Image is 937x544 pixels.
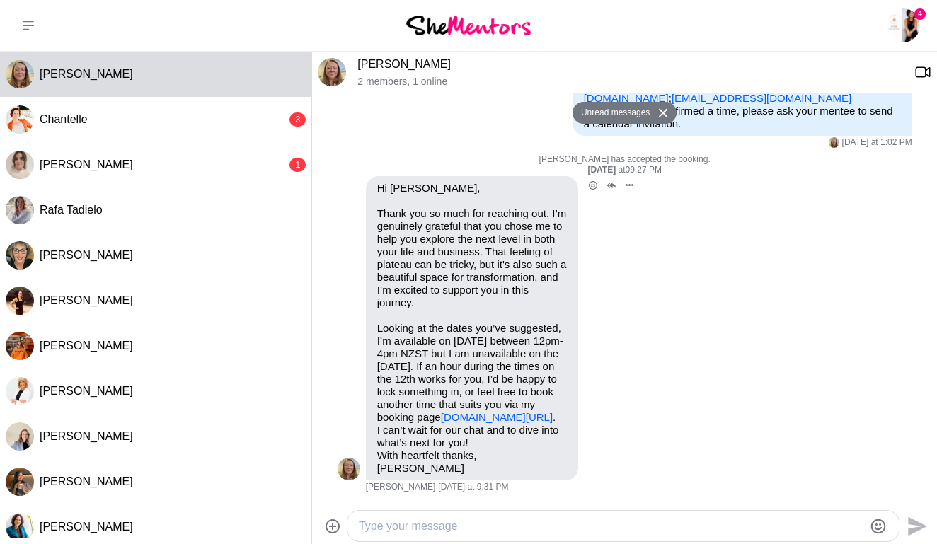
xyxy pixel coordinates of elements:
[829,137,839,148] div: Tammy McCann
[6,105,34,134] div: Chantelle
[40,68,133,80] span: [PERSON_NAME]
[6,513,34,541] div: Vicki Abraham
[40,204,103,216] span: Rafa Tadielo
[359,518,863,535] textarea: Type your message
[40,113,88,125] span: Chantelle
[338,458,360,480] img: T
[6,196,34,224] img: R
[377,424,567,449] p: I can’t wait for our chat and to dive into what’s next for you!
[602,176,621,195] button: Open Thread
[318,58,346,86] img: T
[6,377,34,405] div: Kat Millar
[377,207,567,309] p: Thank you so much for reaching out. I’m genuinely grateful that you chose me to help you explore ...
[6,151,34,179] img: E
[6,60,34,88] img: T
[377,322,567,424] p: Looking at the dates you’ve suggested, I’m available on [DATE] between 12pm-4pm NZST but I am una...
[40,294,133,306] span: [PERSON_NAME]
[573,102,654,125] button: Unread messages
[377,182,567,195] p: Hi [PERSON_NAME],
[870,518,887,535] button: Emoji picker
[621,176,639,195] button: Open Message Actions Menu
[338,165,912,176] div: at 09:27 PM
[6,513,34,541] img: V
[338,458,360,480] div: Tammy McCann
[6,241,34,270] img: J
[377,449,567,475] p: With heartfelt thanks, [PERSON_NAME]
[289,112,306,127] div: 3
[842,137,912,149] time: 2025-08-07T03:02:35.122Z
[40,340,133,352] span: [PERSON_NAME]
[6,241,34,270] div: Jane
[6,332,34,360] img: K
[886,8,920,42] img: Carry-Louise Hansell
[6,105,34,134] img: C
[441,411,553,423] a: [DOMAIN_NAME][URL]
[406,16,531,35] img: She Mentors Logo
[6,196,34,224] div: Rafa Tadielo
[6,332,34,360] div: Katie
[40,475,133,487] span: [PERSON_NAME]
[40,521,133,533] span: [PERSON_NAME]
[6,377,34,405] img: K
[672,92,851,104] a: [EMAIL_ADDRESS][DOMAIN_NAME]
[438,482,508,493] time: 2025-08-07T11:31:30.826Z
[40,430,133,442] span: [PERSON_NAME]
[40,249,133,261] span: [PERSON_NAME]
[289,158,306,172] div: 1
[914,8,926,20] span: 4
[6,422,34,451] div: Sarah Howell
[584,176,602,195] button: Open Reaction Selector
[338,154,912,166] p: [PERSON_NAME] has accepted the booking.
[40,158,133,170] span: [PERSON_NAME]
[6,468,34,496] div: Amy Cunliffe
[6,287,34,315] img: K
[829,137,839,148] img: T
[584,105,901,130] p: Once you have confirmed a time, please ask your mentee to send a calendar invitation.
[40,385,133,397] span: [PERSON_NAME]
[6,468,34,496] img: A
[6,287,34,315] div: Kristy Eagleton
[357,76,903,88] p: 2 members , 1 online
[886,8,920,42] a: Carry-Louise Hansell4
[6,60,34,88] div: Tammy McCann
[6,151,34,179] div: Elle Thorne
[899,510,931,542] button: Send
[587,165,618,175] strong: [DATE]
[6,422,34,451] img: S
[318,58,346,86] div: Tammy McCann
[366,482,436,493] span: [PERSON_NAME]
[357,58,451,70] a: [PERSON_NAME]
